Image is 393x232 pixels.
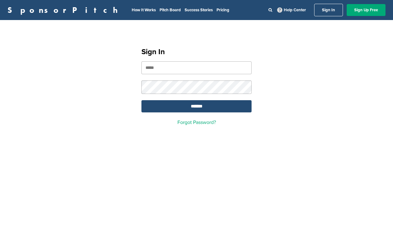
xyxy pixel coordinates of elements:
[141,46,252,58] h1: Sign In
[177,119,216,126] a: Forgot Password?
[347,4,385,16] a: Sign Up Free
[160,8,181,13] a: Pitch Board
[314,4,343,16] a: Sign In
[185,8,213,13] a: Success Stories
[8,6,122,14] a: SponsorPitch
[217,8,229,13] a: Pricing
[276,6,307,14] a: Help Center
[132,8,156,13] a: How It Works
